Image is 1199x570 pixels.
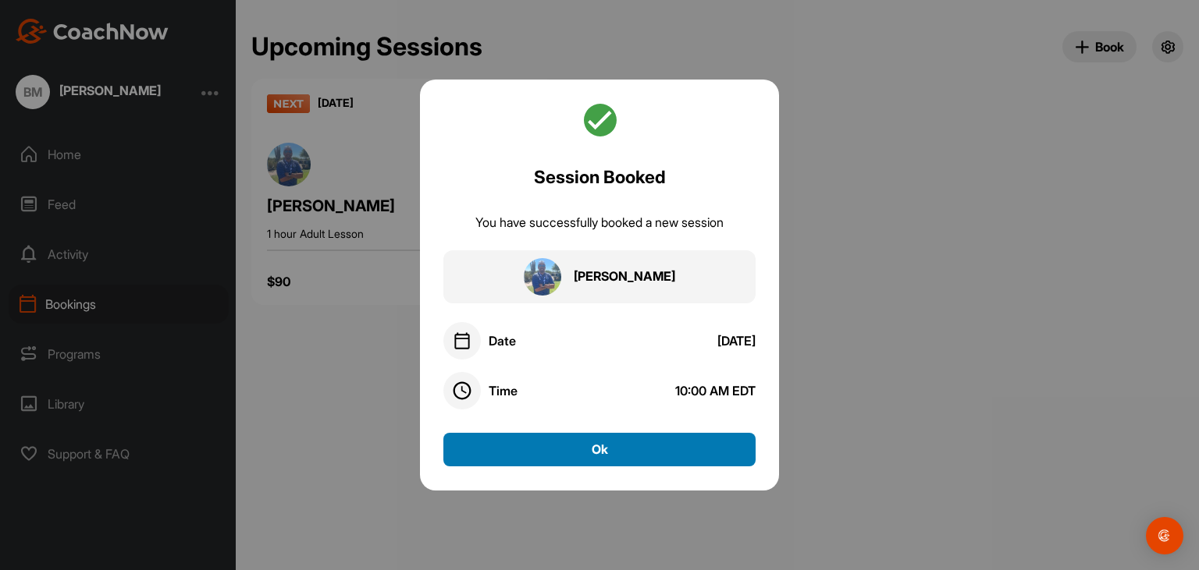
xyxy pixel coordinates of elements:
img: date [453,331,471,350]
img: time [453,381,471,400]
div: Open Intercom Messenger [1146,517,1183,554]
div: [DATE] [717,333,756,349]
h2: Session Booked [534,164,666,190]
div: [PERSON_NAME] [574,267,675,285]
button: Ok [443,433,756,466]
img: square_885f1b9eb3928db1a5e33326367dbebf.jpg [524,258,561,296]
div: 10:00 AM EDT [675,383,756,398]
div: Time [489,383,518,398]
div: Date [489,333,516,349]
div: You have successfully booked a new session [475,214,724,232]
